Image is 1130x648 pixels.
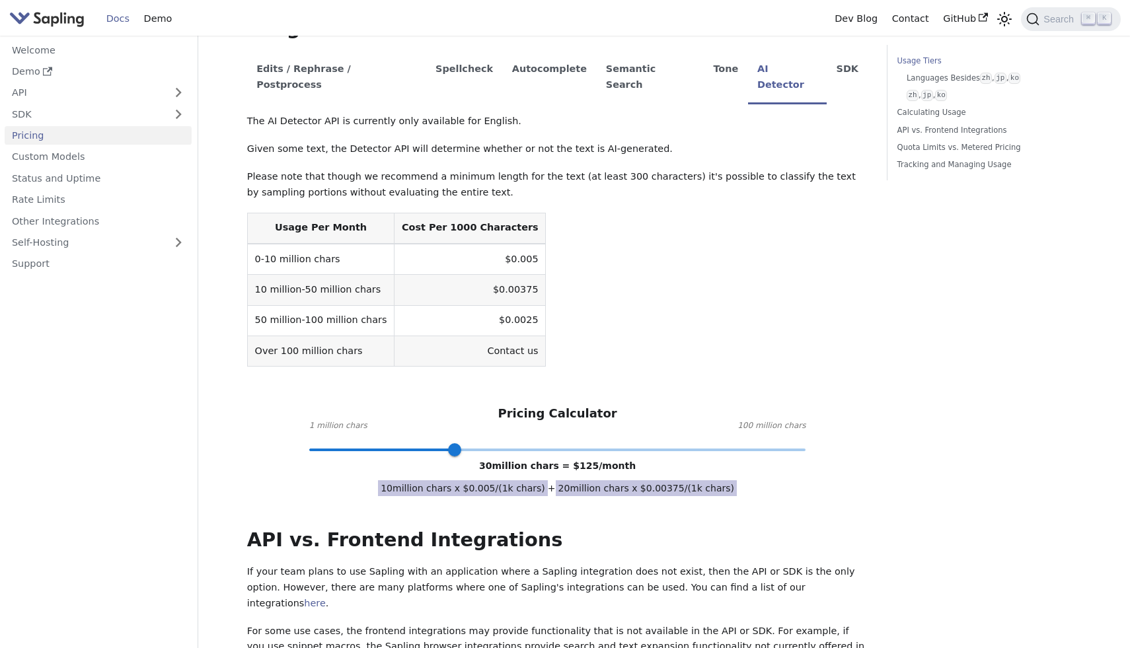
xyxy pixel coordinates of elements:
a: Welcome [5,40,192,59]
td: 50 million-100 million chars [247,305,394,336]
li: Edits / Rephrase / Postprocess [247,52,426,104]
a: Demo [137,9,179,29]
td: $0.0025 [395,305,546,336]
a: Sapling.ai [9,9,89,28]
a: zh,jp,ko [907,89,1072,102]
a: Self-Hosting [5,233,192,252]
td: 10 million-50 million chars [247,275,394,305]
p: Please note that though we recommend a minimum length for the text (at least 300 characters) it's... [247,169,868,201]
code: ko [935,90,947,101]
a: Dev Blog [827,9,884,29]
button: Switch between dark and light mode (currently light mode) [995,9,1014,28]
code: ko [1008,73,1020,84]
span: + [548,483,556,493]
h2: API vs. Frontend Integrations [247,528,868,552]
a: Support [5,254,192,273]
code: jp [921,90,933,101]
td: 0-10 million chars [247,244,394,275]
a: Demo [5,62,192,81]
a: Quota Limits vs. Metered Pricing [897,141,1076,154]
code: jp [995,73,1006,84]
code: zh [907,90,919,101]
span: Search [1039,14,1082,24]
button: Expand sidebar category 'SDK' [165,104,192,124]
span: 100 million chars [737,419,806,433]
a: GitHub [936,9,995,29]
a: API vs. Frontend Integrations [897,124,1076,137]
th: Cost Per 1000 Characters [395,213,546,244]
li: SDK [827,52,868,104]
li: Tone [704,52,748,104]
img: Sapling.ai [9,9,85,28]
li: Autocomplete [502,52,596,104]
a: here [304,598,325,608]
p: If your team plans to use Sapling with an application where a Sapling integration does not exist,... [247,564,868,611]
li: Semantic Search [596,52,704,104]
td: Contact us [395,336,546,366]
a: Other Integrations [5,211,192,231]
td: $0.005 [395,244,546,275]
a: Docs [99,9,137,29]
a: Status and Uptime [5,168,192,188]
p: The AI Detector API is currently only available for English. [247,114,868,129]
kbd: K [1098,13,1111,24]
td: $0.00375 [395,275,546,305]
a: Languages Besideszh,jp,ko [907,72,1072,85]
span: 30 million chars = $ 125 /month [479,460,636,471]
span: 10 million chars x $ 0.005 /(1k chars) [378,480,548,496]
a: Rate Limits [5,190,192,209]
li: Spellcheck [426,52,503,104]
a: Calculating Usage [897,106,1076,119]
a: SDK [5,104,165,124]
a: Tracking and Managing Usage [897,159,1076,171]
p: Given some text, the Detector API will determine whether or not the text is AI-generated. [247,141,868,157]
a: API [5,83,165,102]
code: zh [980,73,992,84]
h3: Pricing Calculator [498,406,617,421]
a: Usage Tiers [897,55,1076,67]
button: Search (Command+K) [1021,7,1120,31]
li: AI Detector [748,52,827,104]
a: Custom Models [5,147,192,166]
td: Over 100 million chars [247,336,394,366]
a: Contact [885,9,936,29]
a: Pricing [5,126,192,145]
th: Usage Per Month [247,213,394,244]
button: Expand sidebar category 'API' [165,83,192,102]
span: 1 million chars [309,419,367,433]
kbd: ⌘ [1082,13,1095,24]
span: 20 million chars x $ 0.00375 /(1k chars) [556,480,737,496]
